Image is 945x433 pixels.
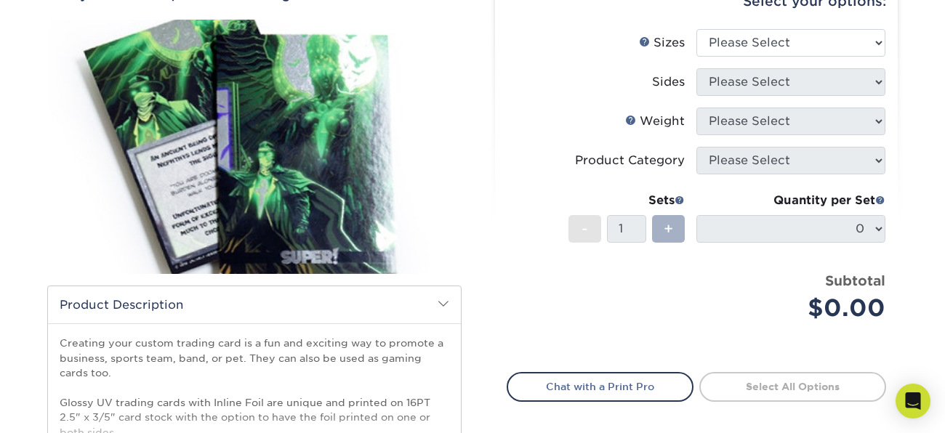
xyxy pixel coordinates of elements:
h2: Product Description [48,286,461,323]
div: Open Intercom Messenger [896,384,930,418]
a: Select All Options [699,372,886,401]
span: - [582,218,588,240]
div: Weight [625,113,685,130]
div: Sets [568,192,685,209]
strong: Subtotal [825,272,885,288]
div: $0.00 [707,291,885,325]
div: Quantity per Set [696,192,885,209]
div: Sides [652,73,685,91]
span: + [664,218,673,240]
img: Glossy UV Coated w/ Inline Foil 01 [47,4,462,290]
div: Sizes [639,34,685,52]
a: Chat with a Print Pro [507,372,693,401]
div: Product Category [575,152,685,169]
